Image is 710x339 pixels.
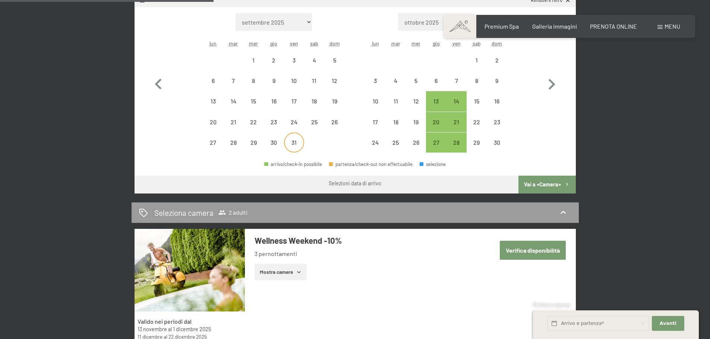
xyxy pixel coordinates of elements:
[485,23,519,30] a: Premium Spa
[406,91,426,111] div: Wed Nov 12 2025
[224,78,243,96] div: 7
[285,78,303,96] div: 10
[386,112,406,132] div: Tue Nov 18 2025
[264,112,284,132] div: Thu Oct 23 2025
[365,132,385,153] div: arrivo/check-in non effettuabile
[407,98,425,117] div: 12
[446,71,466,91] div: Fri Nov 07 2025
[243,91,264,111] div: arrivo/check-in non effettuabile
[305,119,324,138] div: 25
[366,119,385,138] div: 17
[265,98,283,117] div: 16
[264,50,284,70] div: arrivo/check-in non effettuabile
[204,119,223,138] div: 20
[665,23,680,30] span: Menu
[255,235,476,246] h3: Wellness Weekend -10%
[135,229,245,311] img: mss_renderimg.php
[446,132,466,153] div: Fri Nov 28 2025
[304,71,324,91] div: arrivo/check-in non effettuabile
[426,71,446,91] div: arrivo/check-in non effettuabile
[446,132,466,153] div: arrivo/check-in possibile
[324,91,344,111] div: arrivo/check-in non effettuabile
[365,71,385,91] div: arrivo/check-in non effettuabile
[467,71,487,91] div: arrivo/check-in non effettuabile
[243,71,264,91] div: Wed Oct 08 2025
[284,50,304,70] div: arrivo/check-in non effettuabile
[244,78,263,96] div: 8
[446,71,466,91] div: arrivo/check-in non effettuabile
[264,91,284,111] div: arrivo/check-in non effettuabile
[386,71,406,91] div: arrivo/check-in non effettuabile
[284,71,304,91] div: Fri Oct 10 2025
[487,132,507,153] div: arrivo/check-in non effettuabile
[324,112,344,132] div: arrivo/check-in non effettuabile
[243,91,264,111] div: Wed Oct 15 2025
[365,112,385,132] div: Mon Nov 17 2025
[467,71,487,91] div: Sat Nov 08 2025
[209,40,217,47] abbr: lunedì
[427,119,445,138] div: 20
[285,57,303,76] div: 3
[467,50,487,70] div: Sat Nov 01 2025
[446,91,466,111] div: Fri Nov 14 2025
[265,78,283,96] div: 9
[223,132,243,153] div: Tue Oct 28 2025
[406,112,426,132] div: Wed Nov 19 2025
[492,40,502,47] abbr: domenica
[265,140,283,158] div: 30
[324,91,344,111] div: Sun Oct 19 2025
[203,71,223,91] div: Mon Oct 06 2025
[446,112,466,132] div: arrivo/check-in possibile
[407,140,425,158] div: 26
[264,71,284,91] div: Thu Oct 09 2025
[223,132,243,153] div: arrivo/check-in non effettuabile
[487,112,507,132] div: Sun Nov 23 2025
[244,57,263,76] div: 1
[426,91,446,111] div: arrivo/check-in possibile
[487,71,507,91] div: arrivo/check-in non effettuabile
[244,119,263,138] div: 22
[224,140,243,158] div: 28
[204,98,223,117] div: 13
[652,316,684,331] button: Avanti
[660,320,676,327] span: Avanti
[487,78,506,96] div: 9
[407,78,425,96] div: 5
[487,91,507,111] div: arrivo/check-in non effettuabile
[324,71,344,91] div: arrivo/check-in non effettuabile
[487,119,506,138] div: 23
[386,112,406,132] div: arrivo/check-in non effettuabile
[244,98,263,117] div: 15
[372,40,379,47] abbr: lunedì
[590,23,637,30] span: PRENOTA ONLINE
[243,50,264,70] div: arrivo/check-in non effettuabile
[406,91,426,111] div: arrivo/check-in non effettuabile
[325,98,344,117] div: 19
[446,112,466,132] div: Fri Nov 21 2025
[406,132,426,153] div: arrivo/check-in non effettuabile
[224,119,243,138] div: 21
[365,71,385,91] div: Mon Nov 03 2025
[447,140,466,158] div: 28
[224,98,243,117] div: 14
[386,132,406,153] div: arrivo/check-in non effettuabile
[426,112,446,132] div: arrivo/check-in possibile
[325,119,344,138] div: 26
[285,119,303,138] div: 24
[446,91,466,111] div: arrivo/check-in possibile
[284,132,304,153] div: Fri Oct 31 2025
[467,119,486,138] div: 22
[203,112,223,132] div: Mon Oct 20 2025
[487,71,507,91] div: Sun Nov 09 2025
[243,71,264,91] div: arrivo/check-in non effettuabile
[218,209,247,216] span: 2 adulti
[467,132,487,153] div: arrivo/check-in non effettuabile
[467,50,487,70] div: arrivo/check-in non effettuabile
[433,40,440,47] abbr: giovedì
[265,119,283,138] div: 23
[249,40,258,47] abbr: mercoledì
[325,78,344,96] div: 12
[138,326,167,332] time: 13/11/2025
[243,132,264,153] div: Wed Oct 29 2025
